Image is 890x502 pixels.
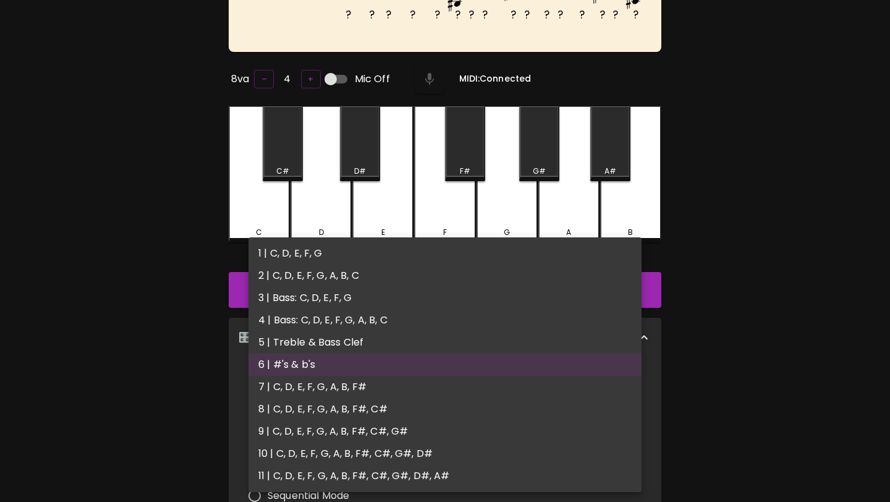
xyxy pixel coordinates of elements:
li: 8 | C, D, E, F, G, A, B, F#, C# [248,398,642,420]
li: 7 | C, D, E, F, G, A, B, F# [248,376,642,398]
li: 5 | Treble & Bass Clef [248,331,642,354]
li: 3 | Bass: C, D, E, F, G [248,287,642,309]
li: 2 | C, D, E, F, G, A, B, C [248,265,642,287]
li: 10 | C, D, E, F, G, A, B, F#, C#, G#, D# [248,443,642,465]
li: 6 | #'s & b's [248,354,642,376]
li: 9 | C, D, E, F, G, A, B, F#, C#, G# [248,420,642,443]
li: 4 | Bass: C, D, E, F, G, A, B, C [248,309,642,331]
li: 11 | C, D, E, F, G, A, B, F#, C#, G#, D#, A# [248,465,642,487]
li: 1 | C, D, E, F, G [248,242,642,265]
